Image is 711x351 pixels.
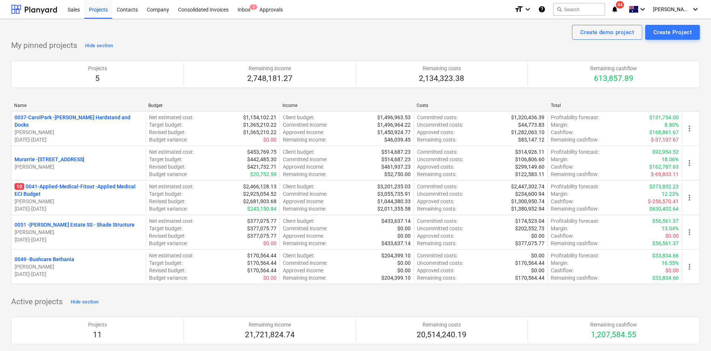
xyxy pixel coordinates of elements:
[283,252,314,259] p: Client budget :
[381,252,411,259] p: $204,399.10
[590,65,637,72] p: Remaining cashflow
[69,296,100,308] button: Hide section
[417,114,458,121] p: Committed costs :
[149,252,194,259] p: Net estimated cost :
[685,228,694,237] span: more_vert
[417,121,463,129] p: Uncommitted costs :
[149,198,185,205] p: Revised budget :
[551,183,599,190] p: Profitability forecast :
[649,114,679,121] p: $131,754.00
[149,129,185,136] p: Revised budget :
[551,163,574,170] p: Cashflow :
[511,198,544,205] p: $1,300,950.74
[14,198,143,205] p: [PERSON_NAME]
[247,148,277,156] p: $453,769.75
[247,74,293,84] p: 2,748,181.27
[377,129,411,136] p: $1,450,924.77
[397,232,411,240] p: $0.00
[243,190,277,198] p: $2,925,054.52
[515,163,544,170] p: $299,149.60
[243,114,277,121] p: $1,154,102.21
[685,193,694,202] span: more_vert
[417,148,458,156] p: Committed costs :
[662,156,679,163] p: 18.06%
[14,256,143,278] div: 0049 -Bushcare Bethania[PERSON_NAME][DATE]-[DATE]
[283,121,327,129] p: Committed income :
[397,267,411,274] p: $0.00
[283,148,314,156] p: Client budget :
[283,183,314,190] p: Client budget :
[250,170,277,178] p: $20,752.59
[14,183,143,212] div: 100041-Applied-Medical-Fitout -Applied Medical ECI Budget[PERSON_NAME][DATE]-[DATE]
[590,74,637,84] p: 613,857.89
[662,190,679,198] p: 12.23%
[551,190,568,198] p: Margin :
[417,274,456,282] p: Remaining costs :
[148,103,277,108] div: Budget
[551,129,574,136] p: Cashflow :
[653,6,690,12] span: [PERSON_NAME]
[377,114,411,121] p: $1,496,963.53
[247,156,277,163] p: $442,485.30
[685,124,694,133] span: more_vert
[417,190,463,198] p: Uncommitted costs :
[553,3,605,16] button: Search
[511,129,544,136] p: $1,282,063.10
[515,225,544,232] p: $202,552.73
[551,225,568,232] p: Margin :
[247,259,277,267] p: $170,564.44
[384,170,411,178] p: $52,750.00
[652,148,679,156] p: $92,954.52
[551,259,568,267] p: Margin :
[674,315,711,351] div: Chat Widget
[14,236,143,243] p: [DATE] - [DATE]
[649,205,679,212] p: $630,402.64
[283,114,314,121] p: Client budget :
[523,5,532,14] i: keyboard_arrow_down
[149,205,188,212] p: Budget variance :
[88,321,107,328] p: Projects
[652,217,679,225] p: $56,561.37
[514,5,523,14] i: format_size
[381,156,411,163] p: $514,687.23
[580,27,634,37] div: Create demo project
[14,114,143,129] p: 0037-CarolPark - [PERSON_NAME] Hardstand and Docks
[247,267,277,274] p: $170,564.44
[247,205,277,212] p: $243,150.84
[14,270,143,278] p: [DATE] - [DATE]
[665,121,679,129] p: 8.80%
[283,136,326,143] p: Remaining income :
[551,198,574,205] p: Cashflow :
[14,156,84,163] p: Murarrie - [STREET_ADDRESS]
[518,121,544,129] p: $44,773.83
[263,240,277,247] p: $0.00
[283,267,324,274] p: Approved income :
[149,114,194,121] p: Net estimated cost :
[149,183,194,190] p: Net estimated cost :
[149,121,182,129] p: Target budget :
[14,183,24,190] span: 10
[88,74,107,84] p: 5
[283,163,324,170] p: Approved income :
[283,156,327,163] p: Committed income :
[531,252,544,259] p: $0.00
[417,321,466,328] p: Remaining costs
[85,42,113,50] div: Hide section
[245,330,295,340] p: 21,721,824.74
[651,170,679,178] p: $-69,833.11
[282,103,411,108] div: Income
[511,205,544,212] p: $1,380,952.94
[649,163,679,170] p: $162,787.63
[283,198,324,205] p: Approved income :
[652,252,679,259] p: $33,834.66
[417,217,458,225] p: Committed costs :
[149,232,185,240] p: Revised budget :
[377,183,411,190] p: $3,201,235.03
[377,190,411,198] p: $3,055,735.91
[263,136,277,143] p: $0.00
[531,267,544,274] p: $0.00
[14,221,135,228] p: 0051 - [PERSON_NAME] Estate SS - Shade Structure
[245,321,295,328] p: Remaining income
[515,170,544,178] p: $122,583.11
[283,170,326,178] p: Remaining income :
